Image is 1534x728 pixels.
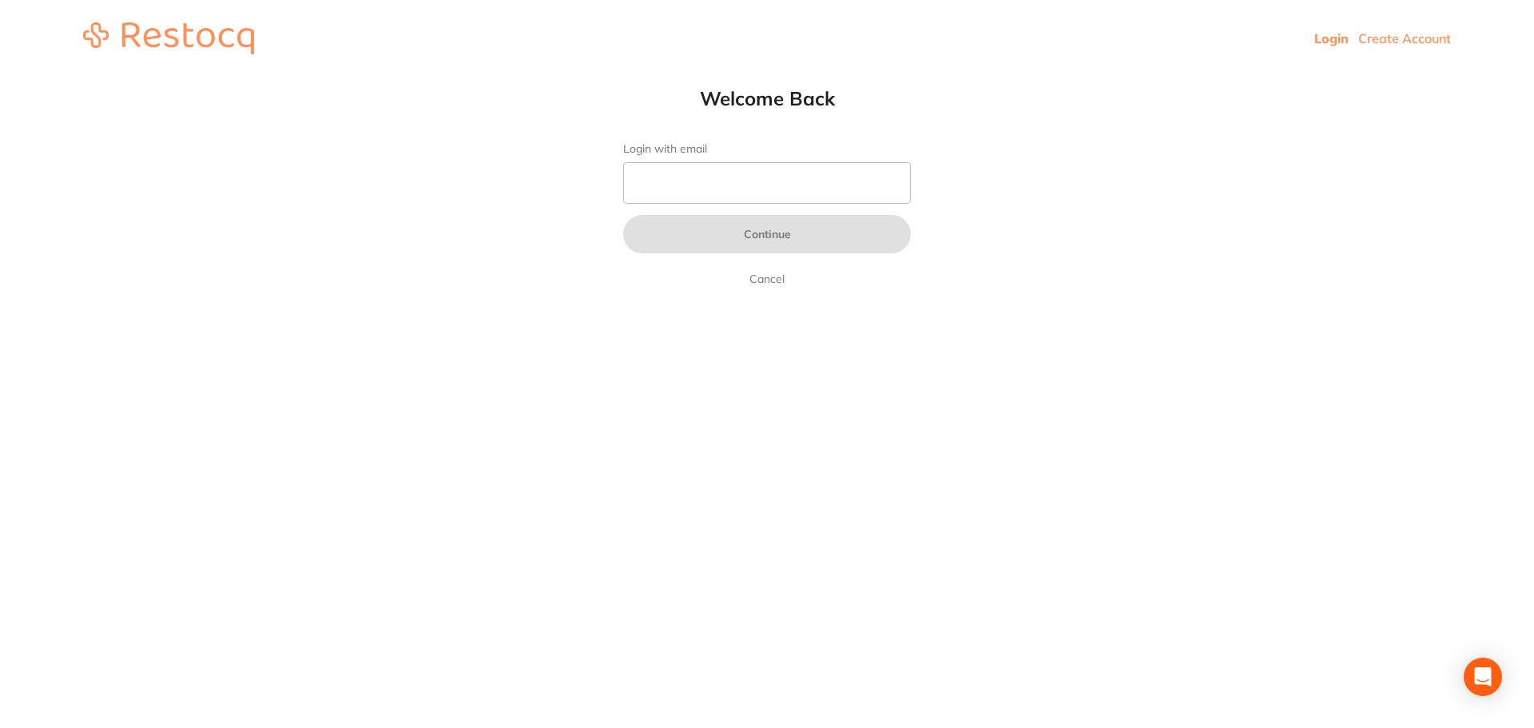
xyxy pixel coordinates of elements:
[591,86,943,110] h1: Welcome Back
[746,269,788,288] a: Cancel
[1358,30,1451,46] a: Create Account
[1464,658,1502,696] div: Open Intercom Messenger
[623,215,911,253] button: Continue
[623,142,911,156] label: Login with email
[83,22,254,54] img: restocq_logo.svg
[1314,30,1349,46] a: Login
